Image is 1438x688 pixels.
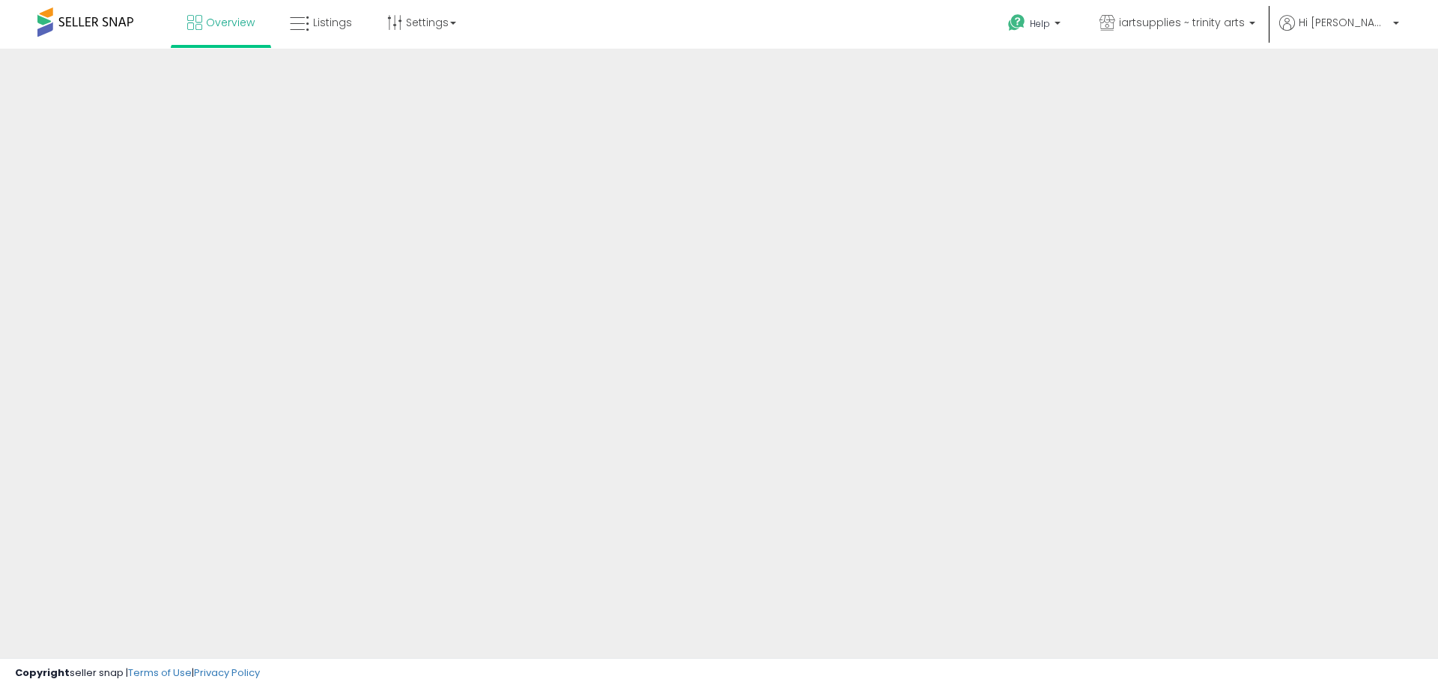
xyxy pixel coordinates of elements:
span: Overview [206,15,255,30]
span: Listings [313,15,352,30]
a: Terms of Use [128,666,192,680]
a: Hi [PERSON_NAME] [1279,15,1399,49]
span: Help [1030,17,1050,30]
div: seller snap | | [15,666,260,681]
span: Hi [PERSON_NAME] [1299,15,1389,30]
a: Help [996,2,1076,49]
span: iartsupplies ~ trinity arts [1119,15,1245,30]
i: Get Help [1007,13,1026,32]
a: Privacy Policy [194,666,260,680]
strong: Copyright [15,666,70,680]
